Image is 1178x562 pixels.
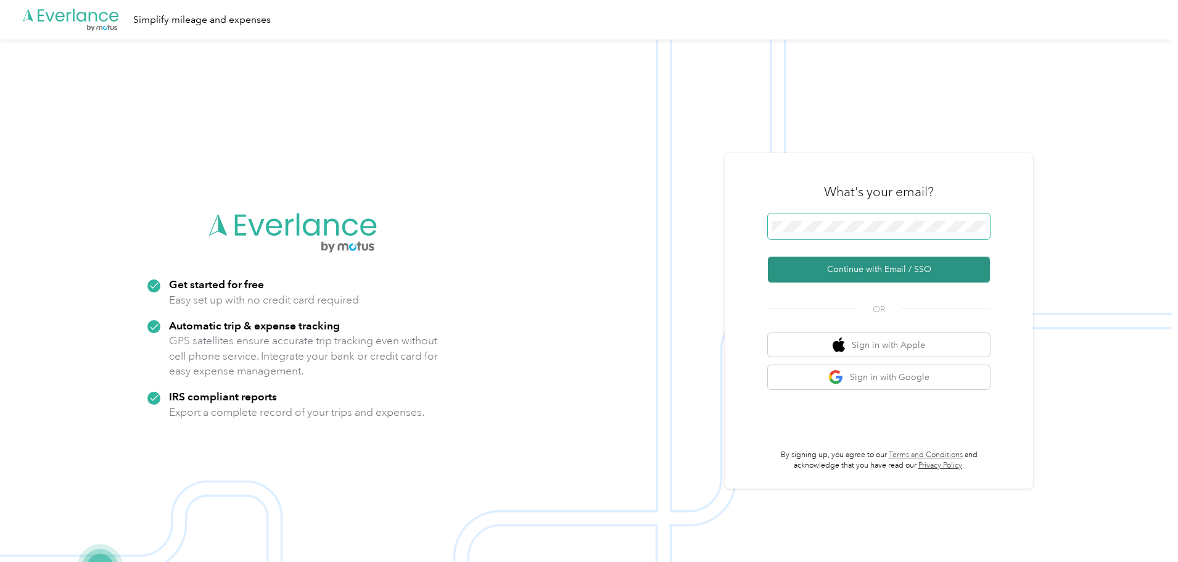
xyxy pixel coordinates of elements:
[857,303,900,316] span: OR
[169,292,359,308] p: Easy set up with no credit card required
[833,337,845,353] img: apple logo
[169,333,439,379] p: GPS satellites ensure accurate trip tracking even without cell phone service. Integrate your bank...
[169,405,424,420] p: Export a complete record of your trips and expenses.
[918,461,962,470] a: Privacy Policy
[133,12,271,28] div: Simplify mileage and expenses
[824,183,934,200] h3: What's your email?
[169,319,340,332] strong: Automatic trip & expense tracking
[169,278,264,291] strong: Get started for free
[768,333,990,357] button: apple logoSign in with Apple
[768,365,990,389] button: google logoSign in with Google
[169,390,277,403] strong: IRS compliant reports
[889,450,963,460] a: Terms and Conditions
[768,257,990,283] button: Continue with Email / SSO
[768,450,990,471] p: By signing up, you agree to our and acknowledge that you have read our .
[828,370,844,385] img: google logo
